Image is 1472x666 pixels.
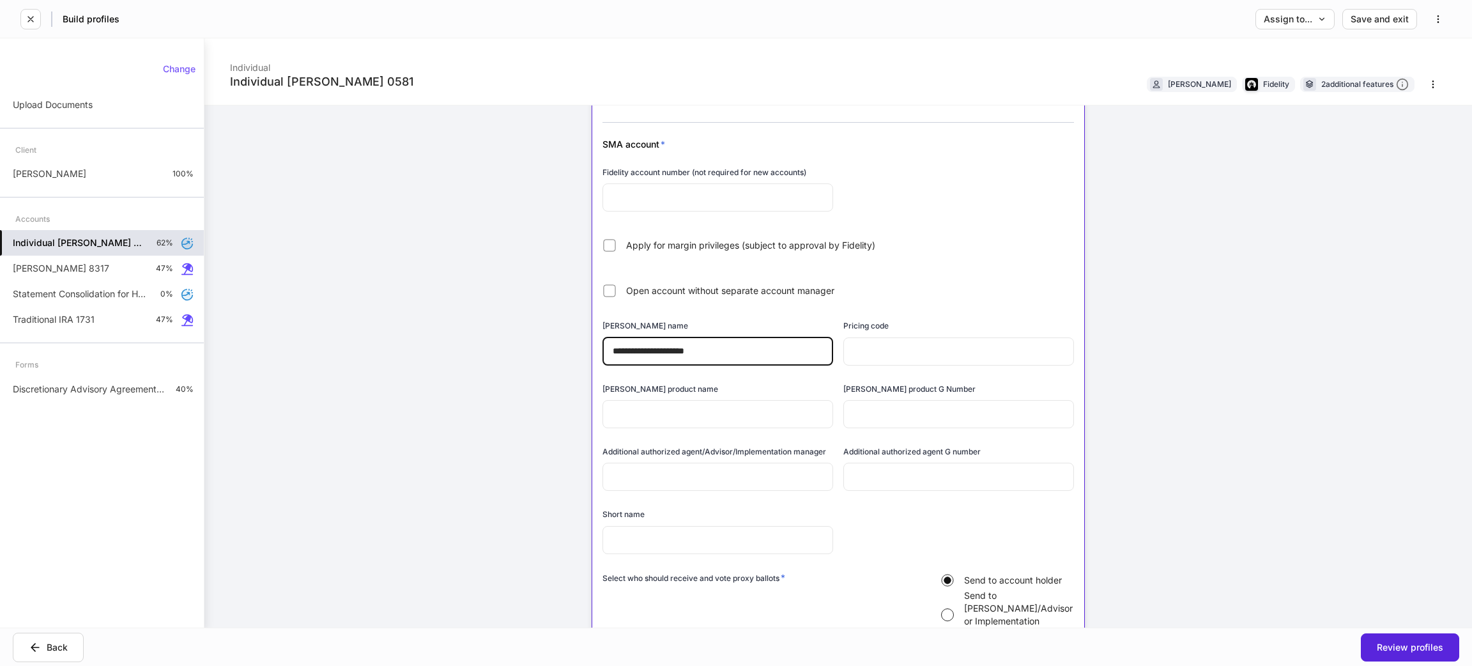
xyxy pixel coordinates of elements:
[1263,78,1289,90] div: Fidelity
[13,236,146,249] h5: Individual [PERSON_NAME] 0581
[156,263,173,274] p: 47%
[1342,9,1417,29] button: Save and exit
[163,65,195,74] div: Change
[15,139,36,161] div: Client
[15,353,38,376] div: Forms
[155,59,204,79] button: Change
[176,384,194,394] p: 40%
[13,98,93,111] p: Upload Documents
[1255,9,1335,29] button: Assign to...
[1321,78,1409,91] div: 2 additional features
[172,169,194,179] p: 100%
[13,383,165,396] p: Discretionary Advisory Agreement: Client Wrap Fee
[626,239,875,252] span: Apply for margin privileges (subject to approval by Fidelity)
[1351,15,1409,24] div: Save and exit
[13,313,95,326] p: Traditional IRA 1731
[1168,78,1231,90] div: [PERSON_NAME]
[602,166,806,178] h6: Fidelity account number (not required for new accounts)
[13,633,84,662] button: Back
[964,574,1062,587] span: Send to account holder
[156,314,173,325] p: 47%
[63,13,119,26] h5: Build profiles
[15,208,50,230] div: Accounts
[843,383,976,395] h6: [PERSON_NAME] product G Number
[843,445,981,458] h6: Additional authorized agent G number
[13,288,150,300] p: Statement Consolidation for Households
[13,262,109,275] p: [PERSON_NAME] 8317
[1377,643,1443,652] div: Review profiles
[13,167,86,180] p: [PERSON_NAME]
[626,284,834,297] span: Open account without separate account manager
[602,138,914,151] div: SMA account
[230,54,413,74] div: Individual
[160,289,173,299] p: 0%
[602,445,826,458] h6: Additional authorized agent/Advisor/Implementation manager
[1264,15,1326,24] div: Assign to...
[1361,633,1459,662] button: Review profiles
[157,238,173,248] p: 62%
[602,508,645,520] h6: Short name
[964,589,1074,640] span: Send to [PERSON_NAME]/Advisor or Implementation manager
[602,383,718,395] h6: [PERSON_NAME] product name
[843,320,889,332] h6: Pricing code
[602,571,785,584] h6: Select who should receive and vote proxy ballots
[29,641,68,654] div: Back
[230,74,413,89] div: Individual [PERSON_NAME] 0581
[602,320,688,332] h6: [PERSON_NAME] name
